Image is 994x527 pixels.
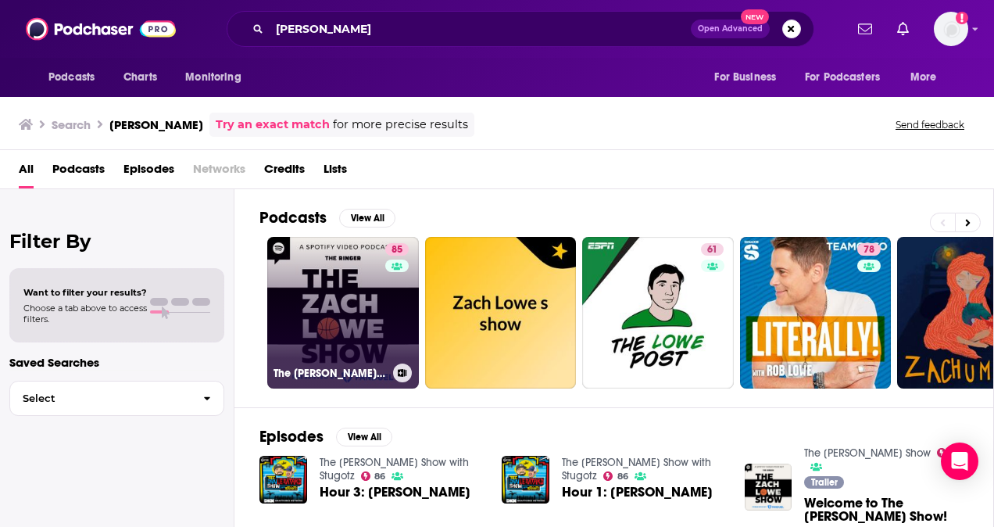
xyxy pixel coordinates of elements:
[617,473,628,480] span: 86
[804,497,968,523] span: Welcome to The [PERSON_NAME] Show!
[259,208,327,228] h2: Podcasts
[374,473,385,480] span: 86
[38,63,115,92] button: open menu
[857,243,881,256] a: 78
[603,471,628,481] a: 86
[19,156,34,188] a: All
[698,25,763,33] span: Open Advanced
[934,12,968,46] img: User Profile
[361,471,386,481] a: 86
[9,381,224,416] button: Select
[934,12,968,46] span: Logged in as alisontucker
[805,66,880,88] span: For Podcasters
[320,486,470,499] a: Hour 3: Zach Lowe
[714,66,776,88] span: For Business
[941,443,978,480] div: Open Intercom Messenger
[392,242,402,258] span: 85
[320,486,470,499] span: Hour 3: [PERSON_NAME]
[333,116,468,134] span: for more precise results
[174,63,261,92] button: open menu
[9,230,224,253] h2: Filter By
[109,117,203,132] h3: [PERSON_NAME]
[956,12,968,24] svg: Add a profile image
[23,303,147,324] span: Choose a tab above to access filters.
[745,464,792,511] img: Welcome to The Zach Lowe Show!
[48,66,95,88] span: Podcasts
[336,428,392,446] button: View All
[216,116,330,134] a: Try an exact match
[562,456,711,482] a: The Dan Le Batard Show with Stugotz
[123,66,157,88] span: Charts
[852,16,878,42] a: Show notifications dropdown
[26,14,176,44] img: Podchaser - Follow, Share and Rate Podcasts
[227,11,814,47] div: Search podcasts, credits, & more...
[937,448,962,457] a: 85
[259,456,307,504] img: Hour 3: Zach Lowe
[259,427,392,446] a: EpisodesView All
[891,118,969,131] button: Send feedback
[385,243,409,256] a: 85
[113,63,166,92] a: Charts
[267,237,419,389] a: 85The [PERSON_NAME] Show
[691,20,770,38] button: Open AdvancedNew
[9,355,224,370] p: Saved Searches
[274,367,387,380] h3: The [PERSON_NAME] Show
[707,242,717,258] span: 61
[52,156,105,188] a: Podcasts
[582,237,734,389] a: 61
[562,486,713,499] a: Hour 1: Zach Lowe
[703,63,796,92] button: open menu
[123,156,174,188] a: Episodes
[324,156,347,188] a: Lists
[804,446,931,460] a: The Zach Lowe Show
[891,16,915,42] a: Show notifications dropdown
[52,117,91,132] h3: Search
[264,156,305,188] a: Credits
[863,242,874,258] span: 78
[899,63,956,92] button: open menu
[741,9,769,24] span: New
[339,209,395,228] button: View All
[10,393,191,403] span: Select
[795,63,903,92] button: open menu
[259,427,324,446] h2: Episodes
[23,287,147,298] span: Want to filter your results?
[804,497,968,523] a: Welcome to The Zach Lowe Show!
[910,66,937,88] span: More
[811,478,838,487] span: Trailer
[502,456,549,504] img: Hour 1: Zach Lowe
[193,156,245,188] span: Networks
[185,66,241,88] span: Monitoring
[320,456,469,482] a: The Dan Le Batard Show with Stugotz
[701,243,724,256] a: 61
[740,237,892,389] a: 78
[562,486,713,499] span: Hour 1: [PERSON_NAME]
[934,12,968,46] button: Show profile menu
[270,16,691,41] input: Search podcasts, credits, & more...
[259,208,395,228] a: PodcastsView All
